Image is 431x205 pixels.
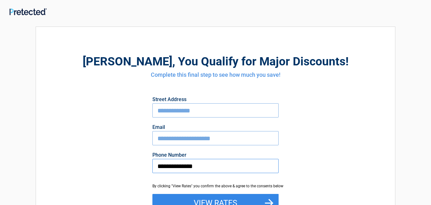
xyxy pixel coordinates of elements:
[71,54,360,69] h2: , You Qualify for Major Discounts!
[152,97,279,102] label: Street Address
[152,153,279,158] label: Phone Number
[83,55,172,68] span: [PERSON_NAME]
[152,125,279,130] label: Email
[152,183,279,189] div: By clicking "View Rates" you confirm the above & agree to the consents below
[9,8,47,15] img: Main Logo
[71,71,360,79] h4: Complete this final step to see how much you save!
